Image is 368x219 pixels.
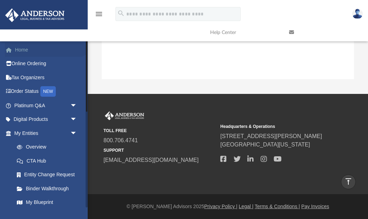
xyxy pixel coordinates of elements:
small: TOLL FREE [103,128,215,134]
a: 800.706.4741 [103,137,138,143]
i: menu [95,10,103,18]
a: Tax Organizers [5,70,88,84]
a: Digital Productsarrow_drop_down [5,112,88,126]
span: arrow_drop_down [70,126,84,141]
a: [EMAIL_ADDRESS][DOMAIN_NAME] [103,157,199,163]
a: My Entitiesarrow_drop_down [5,126,88,140]
a: Terms & Conditions | [255,204,300,209]
div: NEW [40,86,56,97]
a: Entity Change Request [10,168,88,182]
i: vertical_align_top [344,177,353,186]
i: search [117,9,125,17]
small: Headquarters & Operations [220,123,332,130]
a: Overview [10,140,88,154]
span: arrow_drop_down [70,112,84,127]
a: Privacy Policy | [204,204,237,209]
a: [STREET_ADDRESS][PERSON_NAME] [220,133,322,139]
div: © [PERSON_NAME] Advisors 2025 [88,203,368,210]
a: Platinum Q&Aarrow_drop_down [5,98,88,112]
img: Anderson Advisors Platinum Portal [103,111,146,121]
a: menu [95,13,103,18]
span: arrow_drop_down [70,98,84,113]
a: CTA Hub [10,154,88,168]
a: Help Center [205,19,284,46]
a: Binder Walkthrough [10,182,88,196]
img: Anderson Advisors Platinum Portal [3,8,67,22]
small: SUPPORT [103,147,215,153]
a: Order StatusNEW [5,84,88,99]
a: Legal | [239,204,254,209]
a: Home [5,43,88,57]
a: vertical_align_top [341,174,356,189]
img: User Pic [352,9,363,19]
a: My Blueprint [10,196,84,210]
a: Online Ordering [5,57,88,71]
a: [GEOGRAPHIC_DATA][US_STATE] [220,142,310,148]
